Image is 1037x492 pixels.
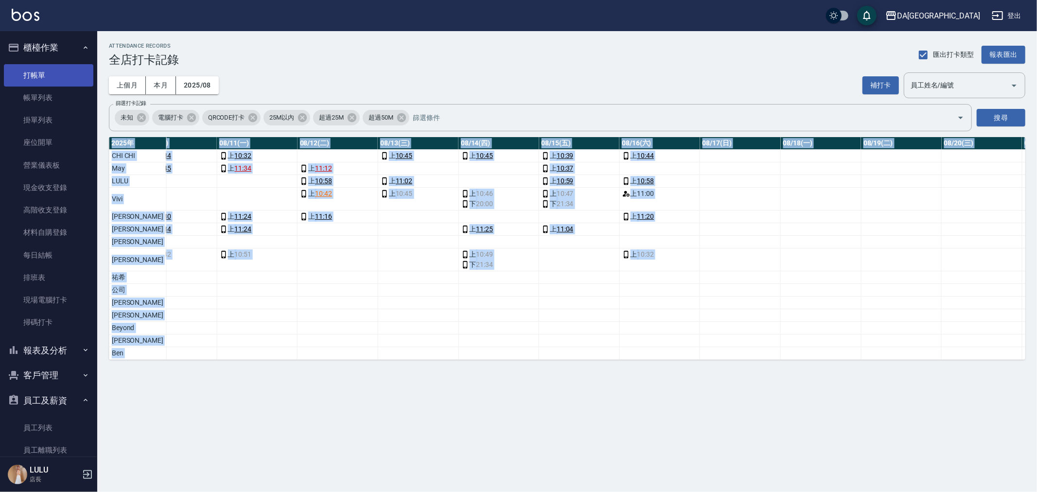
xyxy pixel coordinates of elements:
h2: ATTENDANCE RECORDS [109,43,179,49]
span: QRCODE打卡 [202,113,251,123]
div: 上 [220,151,295,161]
button: 上個月 [109,76,146,94]
input: 篩選條件 [411,109,940,126]
div: 上 [542,224,617,234]
a: 11:24 [235,211,252,222]
div: 上 [461,189,537,199]
div: 上 [220,163,295,174]
td: [PERSON_NAME] [109,248,166,271]
span: 20:00 [476,199,493,209]
a: 10:59 [557,176,574,186]
div: 上 [381,176,456,186]
td: May [109,162,166,175]
button: 搜尋 [977,109,1025,127]
td: CHI CHI [109,150,166,162]
a: 10:37 [557,163,574,174]
div: 上 [220,211,295,222]
h3: 全店打卡記錄 [109,53,179,67]
a: 員工離職列表 [4,439,93,461]
div: 上 [220,249,295,260]
button: 報表匯出 [982,46,1025,64]
div: 上 [542,163,617,174]
th: 08/12(二) [298,137,378,150]
th: 08/11(一) [217,137,298,150]
button: Open [953,110,968,125]
a: 11:34 [235,163,252,174]
th: 08/17(日) [700,137,781,150]
td: 祐希 [109,271,166,284]
div: 上 [139,163,214,174]
span: 10:42 [154,249,171,260]
div: DA[GEOGRAPHIC_DATA] [897,10,980,22]
th: 08/18(一) [781,137,861,150]
td: [PERSON_NAME] [109,236,166,248]
button: Open [1006,78,1022,93]
a: 帳單列表 [4,87,93,109]
div: 上 [622,151,698,161]
a: 10:45 [396,151,413,161]
div: 下 [461,199,537,209]
h5: LULU [30,465,79,475]
td: [PERSON_NAME] [109,309,166,322]
span: 10:46 [476,189,493,199]
a: 11:02 [396,176,413,186]
span: 超過25M [313,113,350,123]
td: [PERSON_NAME] [109,223,166,236]
a: 10:58 [315,176,332,186]
a: 掃碼打卡 [4,311,93,334]
div: 上 [461,249,537,260]
div: 上 [542,151,617,161]
a: 高階收支登錄 [4,199,93,221]
th: 08/15(五) [539,137,620,150]
button: 櫃檯作業 [4,35,93,60]
a: 座位開單 [4,131,93,154]
a: 11:34 [154,224,171,234]
a: 11:20 [637,211,654,222]
div: 上 [220,224,295,234]
div: 上 [139,151,214,161]
td: Vivi [109,188,166,211]
div: 上 [542,189,617,199]
label: 篩選打卡記錄 [116,100,146,107]
div: 上 [300,163,375,174]
th: 08/10(日) [137,137,217,150]
div: QRCODE打卡 [202,110,261,125]
a: 11:04 [557,224,574,234]
div: 上 [139,211,214,222]
td: 公司 [109,284,166,297]
td: [PERSON_NAME] [109,334,166,347]
button: save [857,6,877,25]
div: 超過25M [313,110,360,125]
td: [PERSON_NAME] [109,211,166,223]
div: 上 [381,189,456,199]
img: Logo [12,9,39,21]
a: 10:45 [476,151,493,161]
div: 上 [139,249,214,260]
div: 上 [381,151,456,161]
div: 上 [622,211,698,222]
a: 10:58 [637,176,654,186]
a: 11:30 [154,211,171,222]
td: Ben [109,347,166,360]
div: 下 [542,199,617,209]
th: 08/16(六) [619,137,700,150]
th: 08/20(三) [942,137,1022,150]
a: 營業儀表板 [4,154,93,176]
th: 08/19(二) [861,137,942,150]
div: 上 [139,224,214,234]
span: 21:34 [476,260,493,270]
a: 排班表 [4,266,93,289]
img: Person [8,465,27,484]
a: 11:24 [235,224,252,234]
a: 11:45 [154,163,171,174]
td: LULU [109,175,166,188]
th: 08/14(四) [458,137,539,150]
button: 補打卡 [862,76,899,94]
span: 10:47 [557,189,574,199]
div: 上 [622,176,698,186]
div: 未知 [115,110,149,125]
div: 下 [461,260,537,270]
a: 現場電腦打卡 [4,289,93,311]
div: 上 [300,211,375,222]
a: 11:16 [315,211,332,222]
